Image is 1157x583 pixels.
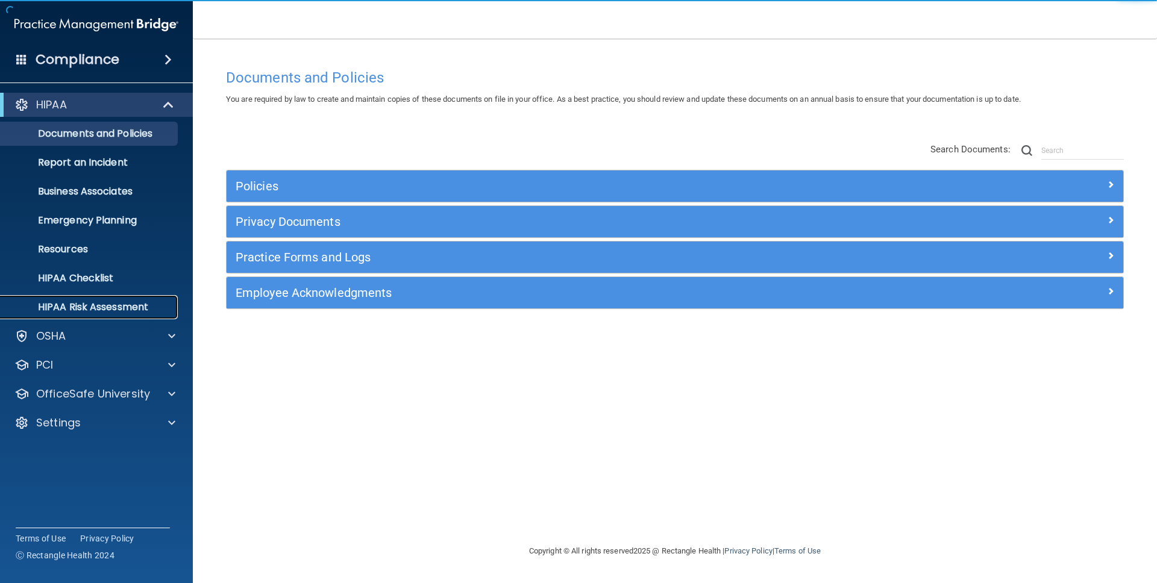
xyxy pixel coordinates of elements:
span: Search Documents: [930,144,1011,155]
a: Policies [236,176,1114,196]
a: HIPAA [14,98,175,112]
h5: Privacy Documents [236,215,890,228]
p: OfficeSafe University [36,387,150,401]
p: Business Associates [8,185,172,198]
a: Privacy Documents [236,212,1114,231]
span: You are required by law to create and maintain copies of these documents on file in your office. ... [226,95,1021,104]
p: Resources [8,243,172,255]
a: Privacy Policy [724,546,772,555]
img: ic-search.3b580494.png [1021,145,1032,156]
p: Report an Incident [8,157,172,169]
h5: Policies [236,179,890,193]
p: Settings [36,416,81,430]
p: HIPAA [36,98,67,112]
a: Privacy Policy [80,532,134,544]
a: PCI [14,358,175,372]
a: OfficeSafe University [14,387,175,401]
a: Employee Acknowledgments [236,283,1114,302]
p: OSHA [36,329,66,343]
input: Search [1041,142,1124,160]
span: Ⓒ Rectangle Health 2024 [16,549,114,561]
p: PCI [36,358,53,372]
div: Copyright © All rights reserved 2025 @ Rectangle Health | | [455,532,895,570]
a: Terms of Use [774,546,821,555]
h4: Compliance [36,51,119,68]
a: Practice Forms and Logs [236,248,1114,267]
p: Emergency Planning [8,214,172,226]
p: HIPAA Checklist [8,272,172,284]
h5: Employee Acknowledgments [236,286,890,299]
p: Documents and Policies [8,128,172,140]
a: Terms of Use [16,532,66,544]
p: HIPAA Risk Assessment [8,301,172,313]
h5: Practice Forms and Logs [236,251,890,264]
a: Settings [14,416,175,430]
a: OSHA [14,329,175,343]
h4: Documents and Policies [226,70,1124,86]
img: PMB logo [14,13,178,37]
